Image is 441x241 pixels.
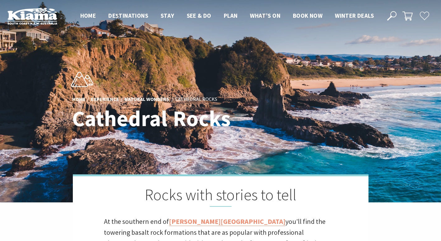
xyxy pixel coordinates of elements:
span: Destinations [108,12,148,19]
span: Home [80,12,96,19]
span: Winter Deals [335,12,374,19]
img: Kiama Logo [7,7,57,25]
span: Book now [293,12,322,19]
a: [PERSON_NAME][GEOGRAPHIC_DATA] [169,217,285,226]
a: Experience [91,96,119,103]
nav: Main Menu [74,11,380,21]
h1: Cathedral Rocks [72,106,248,130]
a: Home [72,96,86,103]
a: Natural Wonders [124,96,169,103]
span: Stay [161,12,174,19]
span: What’s On [250,12,280,19]
span: See & Do [187,12,211,19]
li: Cathedral Rocks [175,95,217,103]
span: Plan [224,12,238,19]
h2: Rocks with stories to tell [104,186,337,207]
